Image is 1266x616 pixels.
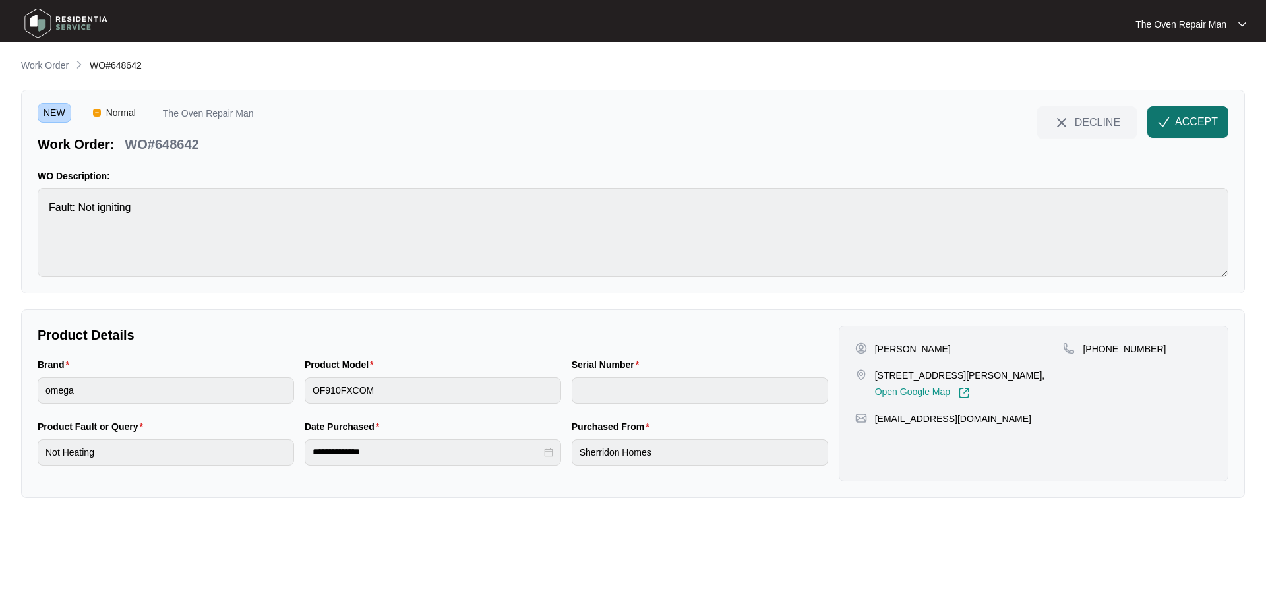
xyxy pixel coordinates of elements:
p: The Oven Repair Man [1135,18,1226,31]
p: WO#648642 [125,135,198,154]
p: The Oven Repair Man [163,109,254,123]
p: Work Order [21,59,69,72]
input: Product Model [305,377,561,404]
a: Open Google Map [875,387,970,399]
input: Product Fault or Query [38,439,294,466]
label: Product Model [305,358,379,371]
input: Serial Number [572,377,828,404]
label: Date Purchased [305,420,384,433]
p: [EMAIL_ADDRESS][DOMAIN_NAME] [875,412,1031,425]
input: Date Purchased [313,445,541,459]
img: chevron-right [74,59,84,70]
label: Serial Number [572,358,644,371]
p: Work Order: [38,135,114,154]
button: check-IconACCEPT [1147,106,1228,138]
span: NEW [38,103,71,123]
span: ACCEPT [1175,114,1218,130]
input: Brand [38,377,294,404]
img: Vercel Logo [93,109,101,117]
span: Normal [101,103,141,123]
img: check-Icon [1158,116,1170,128]
p: [STREET_ADDRESS][PERSON_NAME], [875,369,1045,382]
p: [PERSON_NAME] [875,342,951,355]
img: map-pin [1063,342,1075,354]
img: close-Icon [1054,115,1070,131]
img: dropdown arrow [1238,21,1246,28]
textarea: Fault: Not igniting [38,188,1228,277]
img: user-pin [855,342,867,354]
p: Product Details [38,326,828,344]
a: Work Order [18,59,71,73]
label: Brand [38,358,75,371]
img: Link-External [958,387,970,399]
p: WO Description: [38,169,1228,183]
label: Purchased From [572,420,655,433]
button: close-IconDECLINE [1037,106,1137,138]
span: WO#648642 [90,60,142,71]
label: Product Fault or Query [38,420,148,433]
img: residentia service logo [20,3,112,43]
img: map-pin [855,412,867,424]
p: [PHONE_NUMBER] [1083,342,1166,355]
input: Purchased From [572,439,828,466]
img: map-pin [855,369,867,381]
span: DECLINE [1075,115,1120,129]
